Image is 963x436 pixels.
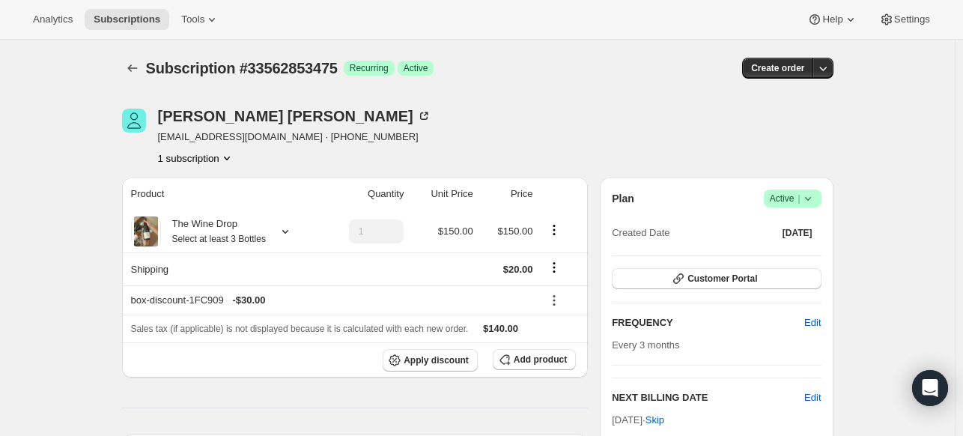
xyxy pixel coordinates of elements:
[350,62,389,74] span: Recurring
[131,324,469,334] span: Sales tax (if applicable) is not displayed because it is calculated with each new order.
[770,191,815,206] span: Active
[912,370,948,406] div: Open Intercom Messenger
[645,413,664,428] span: Skip
[131,293,533,308] div: box-discount-1FC909
[122,178,323,211] th: Product
[404,62,428,74] span: Active
[383,349,478,372] button: Apply discount
[612,268,821,289] button: Customer Portal
[612,315,804,330] h2: FREQUENCY
[783,227,812,239] span: [DATE]
[404,354,469,366] span: Apply discount
[542,259,566,276] button: Shipping actions
[503,264,533,275] span: $20.00
[804,390,821,405] button: Edit
[612,390,804,405] h2: NEXT BILLING DATE
[612,191,634,206] h2: Plan
[822,13,842,25] span: Help
[323,178,409,211] th: Quantity
[172,234,266,244] small: Select at least 3 Bottles
[181,13,204,25] span: Tools
[122,109,146,133] span: Carolyn Barfoot
[795,311,830,335] button: Edit
[158,151,234,166] button: Product actions
[514,354,567,366] span: Add product
[85,9,169,30] button: Subscriptions
[478,178,538,211] th: Price
[637,408,673,432] button: Skip
[498,225,533,237] span: $150.00
[612,414,664,426] span: [DATE] ·
[172,9,228,30] button: Tools
[751,62,804,74] span: Create order
[161,217,266,246] div: The Wine Drop
[742,58,813,79] button: Create order
[483,323,518,334] span: $140.00
[804,315,821,330] span: Edit
[122,252,323,285] th: Shipping
[870,9,939,30] button: Settings
[24,9,82,30] button: Analytics
[798,193,800,205] span: |
[158,130,431,145] span: [EMAIL_ADDRESS][DOMAIN_NAME] · [PHONE_NUMBER]
[612,339,679,351] span: Every 3 months
[687,273,757,285] span: Customer Portal
[542,222,566,238] button: Product actions
[612,225,669,240] span: Created Date
[438,225,473,237] span: $150.00
[158,109,431,124] div: [PERSON_NAME] [PERSON_NAME]
[894,13,930,25] span: Settings
[408,178,477,211] th: Unit Price
[774,222,821,243] button: [DATE]
[798,9,866,30] button: Help
[94,13,160,25] span: Subscriptions
[122,58,143,79] button: Subscriptions
[232,293,265,308] span: - $30.00
[493,349,576,370] button: Add product
[33,13,73,25] span: Analytics
[146,60,338,76] span: Subscription #33562853475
